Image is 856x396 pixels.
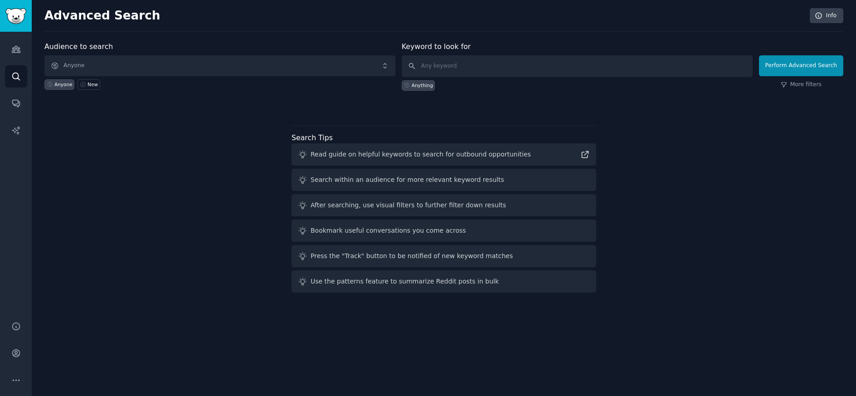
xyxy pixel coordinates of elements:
[5,8,26,24] img: GummySearch logo
[311,226,466,235] div: Bookmark useful conversations you come across
[88,81,98,88] div: New
[311,200,506,210] div: After searching, use visual filters to further filter down results
[311,277,499,286] div: Use the patterns feature to summarize Reddit posts in bulk
[292,133,333,142] label: Search Tips
[54,81,73,88] div: Anyone
[311,150,531,159] div: Read guide on helpful keywords to search for outbound opportunities
[311,175,504,185] div: Search within an audience for more relevant keyword results
[759,55,843,76] button: Perform Advanced Search
[44,55,395,76] button: Anyone
[402,55,753,77] input: Any keyword
[412,82,433,88] div: Anything
[402,42,471,51] label: Keyword to look for
[810,8,843,24] a: Info
[781,81,822,89] a: More filters
[44,9,805,23] h2: Advanced Search
[311,251,513,261] div: Press the "Track" button to be notified of new keyword matches
[78,79,100,90] a: New
[44,42,113,51] label: Audience to search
